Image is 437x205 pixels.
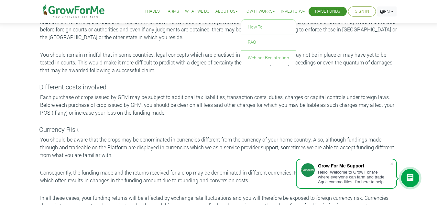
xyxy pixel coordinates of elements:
p: You should remain mindful that in some countries, legal concepts which are practised in mature le... [40,51,397,74]
a: Farms [166,8,179,15]
a: Trades [145,8,160,15]
div: Hello! Welcome to Grow For Me where everyone can farm and trade Agric commodities. I'm here to help. [318,170,390,184]
h5: Currency Risk [39,125,398,133]
a: How it Works [244,8,275,15]
a: How To [241,20,296,35]
a: About Us [215,8,238,15]
p: You should be aware that the crops may be denominated in currencies different from the currency o... [40,136,397,159]
a: Raise Funds [315,8,340,15]
a: FAQ [241,35,296,50]
a: EN [377,6,397,17]
a: Investors [281,8,305,15]
a: Webinar Registration [241,51,296,65]
a: What We Do [185,8,210,15]
h5: Different costs involved [39,83,398,91]
div: Grow For Me Support [318,163,390,168]
p: Consequently, the funding made and the returns received for a crop may be denominated in differen... [40,169,397,184]
a: Sign In [355,8,369,15]
p: Each purchase of crops issued by GFM may be subject to additional tax liabilities, transaction co... [40,93,397,117]
p: Before making a funding in a crop offered by the Broker (Grow For Me), you should be fully aware ... [40,10,397,41]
